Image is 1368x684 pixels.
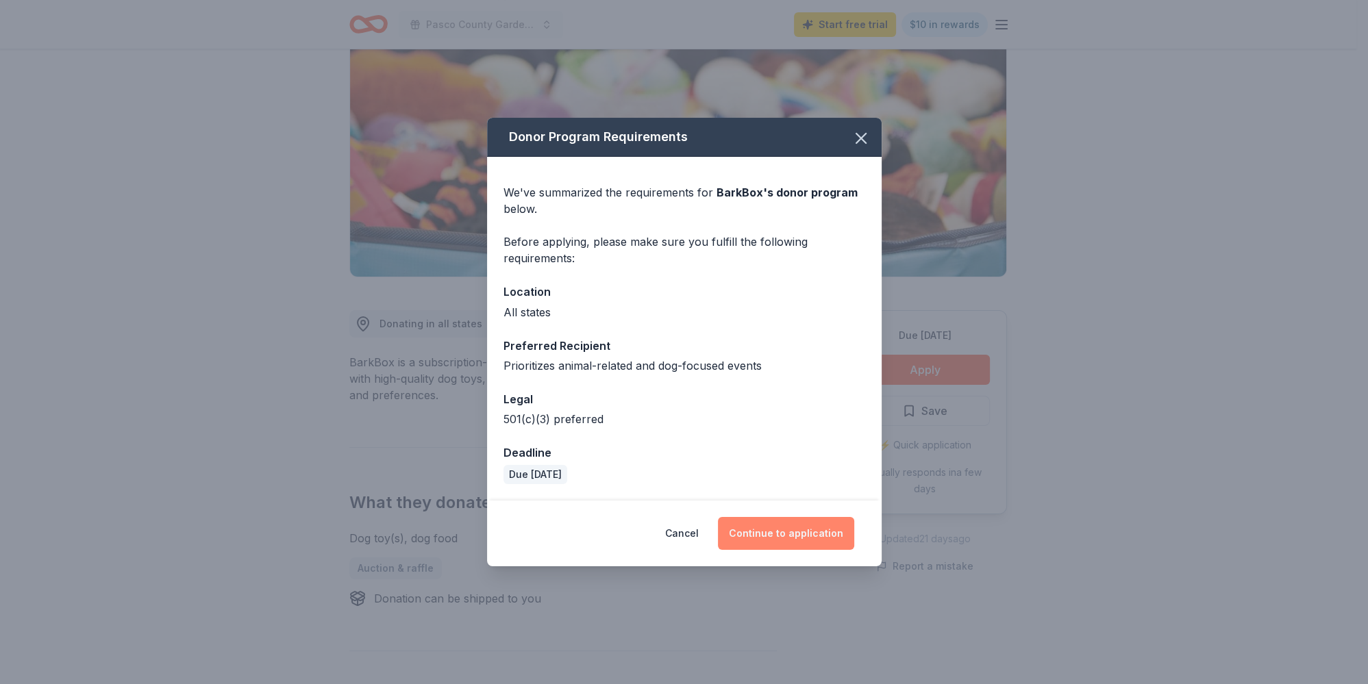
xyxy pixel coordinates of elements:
div: Due [DATE] [503,465,567,484]
div: Before applying, please make sure you fulfill the following requirements: [503,233,865,266]
button: Continue to application [718,517,854,550]
div: 501(c)(3) preferred [503,411,865,427]
div: Prioritizes animal-related and dog-focused events [503,357,865,374]
div: Preferred Recipient [503,337,865,355]
div: Deadline [503,444,865,461]
span: BarkBox 's donor program [717,186,858,199]
div: Location [503,283,865,301]
button: Cancel [665,517,699,550]
div: We've summarized the requirements for below. [503,184,865,217]
div: Legal [503,390,865,408]
div: Donor Program Requirements [487,118,882,157]
div: All states [503,304,865,320]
